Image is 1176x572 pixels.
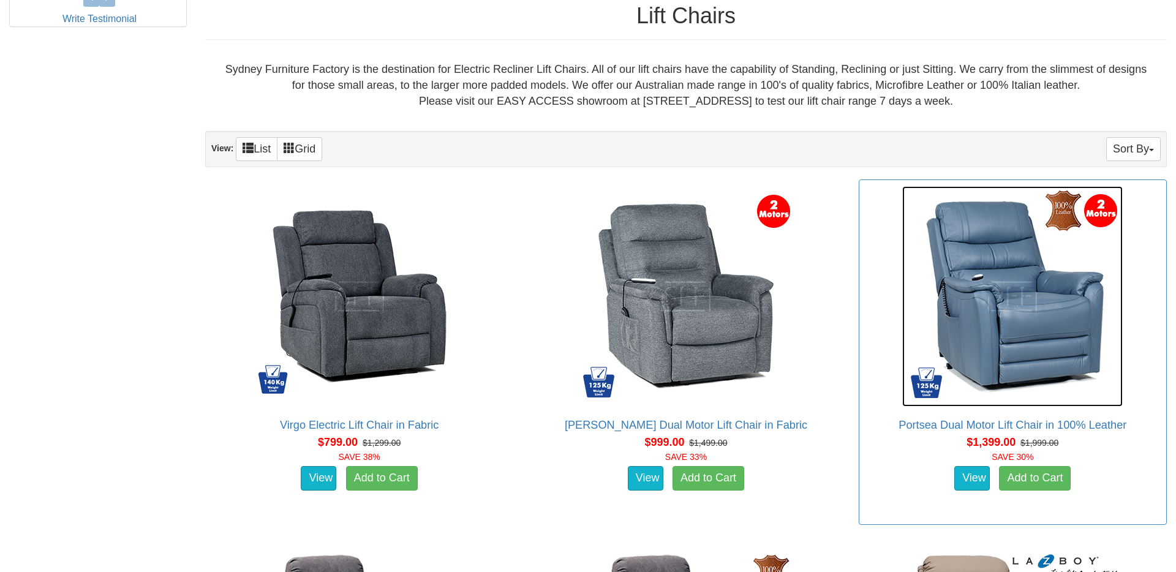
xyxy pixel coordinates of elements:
[1020,438,1058,448] del: $1,999.00
[576,186,796,407] img: Bristow Dual Motor Lift Chair in Fabric
[339,452,380,462] font: SAVE 38%
[62,13,137,24] a: Write Testimonial
[280,419,439,431] a: Virgo Electric Lift Chair in Fabric
[1106,137,1161,161] button: Sort By
[644,436,684,448] span: $999.00
[628,466,663,491] a: View
[899,419,1126,431] a: Portsea Dual Motor Lift Chair in 100% Leather
[967,436,1016,448] span: $1,399.00
[318,436,358,448] span: $799.00
[346,466,418,491] a: Add to Cart
[211,144,233,154] strong: View:
[992,452,1033,462] font: SAVE 30%
[363,438,401,448] del: $1,299.00
[902,186,1123,407] img: Portsea Dual Motor Lift Chair in 100% Leather
[689,438,727,448] del: $1,499.00
[565,419,807,431] a: [PERSON_NAME] Dual Motor Lift Chair in Fabric
[236,137,277,161] a: List
[954,466,990,491] a: View
[215,62,1157,109] div: Sydney Furniture Factory is the destination for Electric Recliner Lift Chairs. All of our lift ch...
[665,452,707,462] font: SAVE 33%
[673,466,744,491] a: Add to Cart
[277,137,322,161] a: Grid
[999,466,1071,491] a: Add to Cart
[249,186,470,407] img: Virgo Electric Lift Chair in Fabric
[205,4,1167,28] h1: Lift Chairs
[301,466,336,491] a: View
